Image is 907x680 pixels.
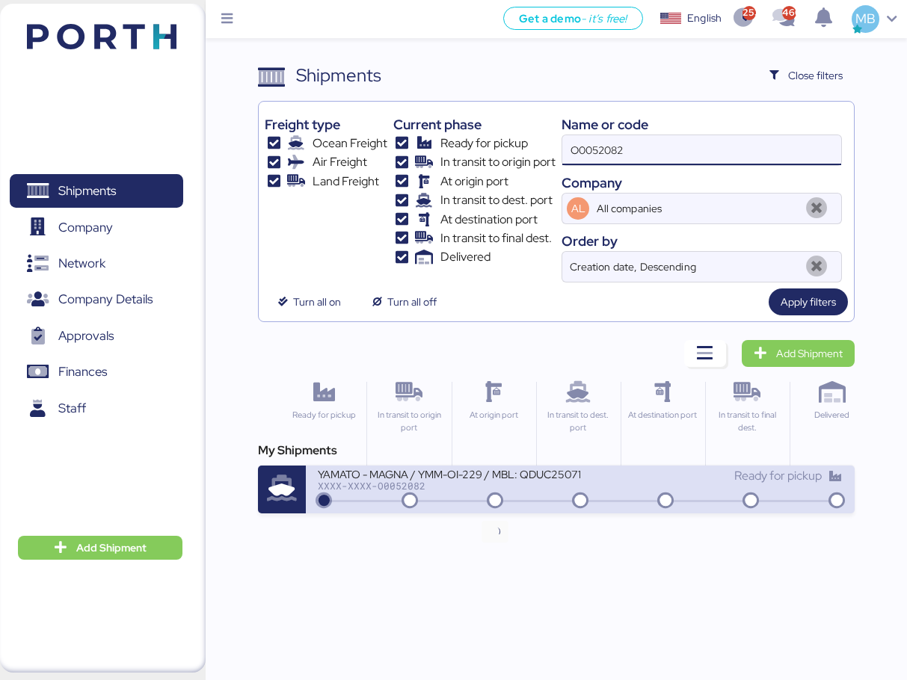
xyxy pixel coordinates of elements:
div: At destination port [627,409,698,421]
button: Turn all off [359,288,449,315]
a: Add Shipment [742,340,855,367]
span: AL [571,200,585,217]
div: Name or code [562,114,842,135]
span: At destination port [440,211,538,229]
span: Staff [58,398,86,419]
span: Add Shipment [76,539,147,557]
span: In transit to origin port [440,153,556,171]
a: Shipments [10,174,183,208]
span: In transit to dest. port [440,191,553,209]
a: Approvals [10,319,183,353]
a: Network [10,247,183,281]
button: Menu [215,7,240,32]
a: Company [10,210,183,244]
a: Finances [10,355,183,389]
span: At origin port [440,173,508,191]
div: Order by [562,231,842,251]
input: AL [594,194,799,223]
div: Freight type [265,114,387,135]
div: Delivered [796,409,867,421]
span: Approvals [58,325,114,347]
div: In transit to final dest. [712,409,783,434]
span: Turn all off [387,293,437,311]
span: Finances [58,361,107,383]
div: Shipments [296,62,381,89]
button: Apply filters [769,288,848,315]
span: Company Details [58,288,153,310]
span: Ocean Freight [313,135,387,152]
a: Staff [10,392,183,426]
span: Turn all on [293,293,341,311]
div: In transit to dest. port [543,409,614,434]
span: MB [855,9,876,28]
button: Turn all on [265,288,353,315]
div: Company [562,173,842,193]
span: Air Freight [313,153,367,171]
button: Close filters [757,62,855,89]
span: Ready for pickup [440,135,528,152]
div: Current phase [393,114,556,135]
div: English [687,10,722,26]
span: Network [58,253,105,274]
span: In transit to final dest. [440,229,552,247]
span: Company [58,217,113,238]
div: My Shipments [258,442,854,460]
span: Ready for pickup [734,468,822,483]
span: Add Shipment [776,344,843,362]
span: Delivered [440,248,491,266]
a: Company Details [10,282,183,317]
div: At origin port [458,409,529,421]
div: YAMATO - MAGNA / YMM-OI-229 / MBL: QDUC25071345 / HBL: SLSA2507112 / LCL [318,467,580,480]
div: In transit to origin port [373,409,444,434]
div: XXXX-XXXX-O0052082 [318,480,580,491]
div: Ready for pickup [288,409,360,421]
button: Add Shipment [18,536,182,560]
span: Close filters [788,67,843,84]
span: Apply filters [781,293,836,311]
span: Shipments [58,180,116,202]
span: Land Freight [313,173,379,191]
